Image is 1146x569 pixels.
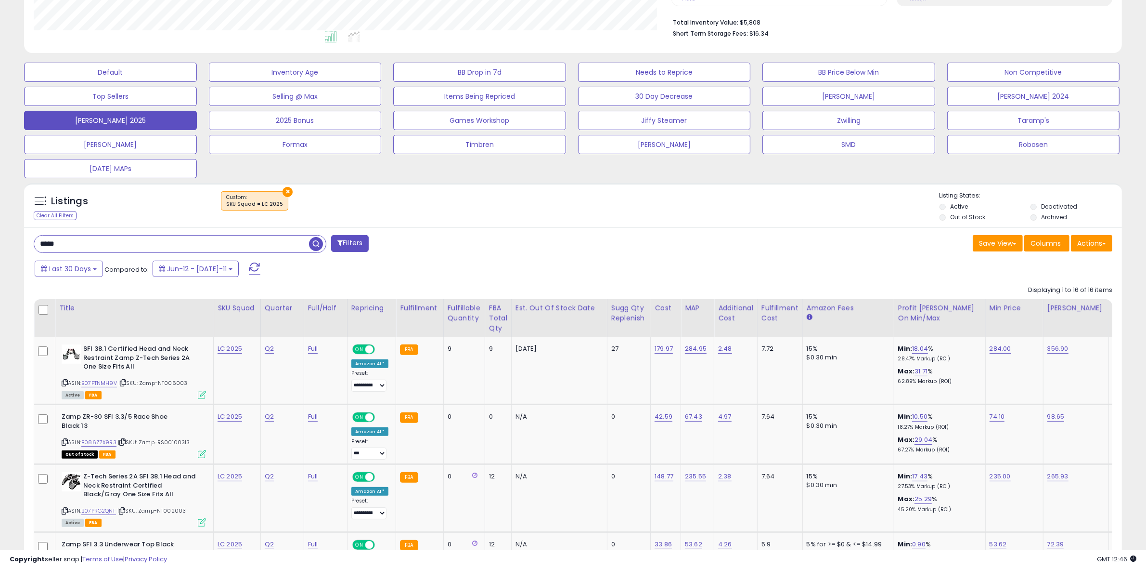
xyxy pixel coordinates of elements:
a: Q2 [265,472,274,481]
a: 0.90 [912,540,926,549]
button: Default [24,63,197,82]
button: Inventory Age [209,63,382,82]
span: FBA [85,519,102,527]
div: 0 [611,472,644,481]
b: SFI 38.1 Certified Head and Neck Restraint Zamp Z-Tech Series 2A One Size Fits All [83,344,200,374]
p: N/A [515,472,600,481]
div: Additional Cost [718,303,753,323]
div: 12 [489,472,504,481]
div: % [898,412,978,430]
th: Please note that this number is a calculation based on your required days of coverage and your ve... [607,299,651,337]
div: 7.64 [761,472,795,481]
button: Taramp's [947,111,1120,130]
b: Min: [898,344,913,353]
span: Last 30 Days [49,264,91,274]
button: Needs to Reprice [578,63,751,82]
div: % [898,495,978,513]
div: Repricing [351,303,392,313]
div: Amazon AI * [351,359,389,368]
a: Full [308,472,318,481]
label: Active [950,202,968,211]
button: Robosen [947,135,1120,154]
span: | SKU: Zamp-RS00100313 [118,438,190,446]
p: 18.27% Markup (ROI) [898,424,978,431]
div: SKU Squad [218,303,257,313]
b: Min: [898,472,913,481]
li: $5,808 [673,16,1105,27]
button: [DATE] MAPs [24,159,197,178]
div: Amazon AI * [351,427,389,436]
a: 29.04 [914,435,932,445]
button: Filters [331,235,369,252]
div: FBA Total Qty [489,303,507,333]
button: Save View [973,235,1023,251]
b: Short Term Storage Fees: [673,29,748,38]
strong: Copyright [10,555,45,564]
div: 27 [611,344,644,353]
small: FBA [400,540,418,551]
a: LC 2025 [218,412,242,422]
b: Min: [898,412,913,421]
div: Preset: [351,438,389,460]
span: $16.34 [749,29,769,38]
div: 0 [448,412,477,421]
b: Max: [898,435,915,444]
div: 0 [489,412,504,421]
button: [PERSON_NAME] 2025 [24,111,197,130]
div: Profit [PERSON_NAME] on Min/Max [898,303,981,323]
div: Amazon Fees [807,303,890,313]
div: Clear All Filters [34,211,77,220]
div: $0.30 min [807,481,887,490]
span: FBA [99,450,116,459]
div: MAP [685,303,710,313]
button: Games Workshop [393,111,566,130]
button: Formax [209,135,382,154]
button: Jiffy Steamer [578,111,751,130]
div: 9 [489,344,504,353]
div: Est. Out Of Stock Date [515,303,603,313]
button: BB Drop in 7d [393,63,566,82]
span: ON [353,345,365,354]
a: 53.62 [990,540,1007,549]
a: LC 2025 [218,344,242,354]
a: 4.26 [718,540,732,549]
img: 41ikt54CCeL._SL40_.jpg [62,472,81,491]
span: Columns [1030,238,1061,248]
a: 235.00 [990,472,1011,481]
button: BB Price Below Min [762,63,935,82]
a: 284.00 [990,344,1011,354]
a: 265.93 [1047,472,1069,481]
div: Sugg Qty Replenish [611,303,647,323]
div: Fulfillable Quantity [448,303,481,323]
span: All listings currently available for purchase on Amazon [62,391,84,399]
span: ON [353,473,365,481]
small: Amazon Fees. [807,313,812,322]
label: Archived [1041,213,1067,221]
div: Cost [655,303,677,313]
button: 2025 Bonus [209,111,382,130]
div: Fulfillment [400,303,439,313]
button: Zwilling [762,111,935,130]
b: Zamp ZR-30 SFI 3.3/5 Race Shoe Black 13 [62,412,179,433]
div: 0 [611,412,644,421]
small: FBA [400,412,418,423]
span: OFF [373,473,388,481]
div: Title [59,303,209,313]
span: ON [353,413,365,422]
th: CSV column name: cust_attr_10_Quarter [260,299,304,337]
a: Full [308,412,318,422]
a: 17.43 [912,472,927,481]
a: 148.77 [655,472,673,481]
div: $0.30 min [807,353,887,362]
div: ASIN: [62,344,206,398]
h5: Listings [51,195,88,208]
div: % [898,344,978,362]
div: 9 [448,344,477,353]
p: Listing States: [940,191,1122,200]
a: 25.29 [914,494,932,504]
a: 4.97 [718,412,732,422]
a: 42.59 [655,412,672,422]
b: Z-Tech Series 2A SFI 38.1 Head and Neck Restraint Certified Black/Gray One Size Fits All [83,472,200,502]
div: % [898,472,978,490]
a: B086Z7X9R3 [81,438,116,447]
